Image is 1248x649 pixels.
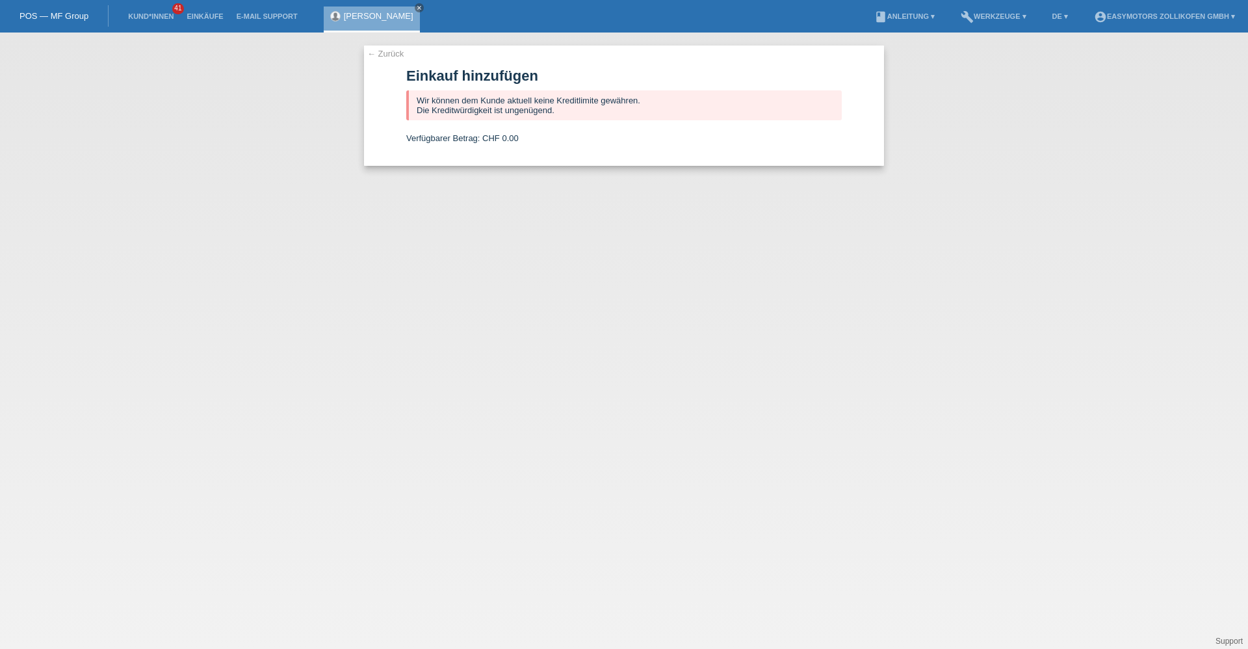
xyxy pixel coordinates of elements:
a: DE ▾ [1046,12,1074,20]
a: [PERSON_NAME] [344,11,413,21]
i: book [874,10,887,23]
a: account_circleEasymotors Zollikofen GmbH ▾ [1087,12,1241,20]
span: CHF 0.00 [482,133,519,143]
a: bookAnleitung ▾ [868,12,941,20]
a: Kund*innen [122,12,180,20]
h1: Einkauf hinzufügen [406,68,842,84]
a: POS — MF Group [19,11,88,21]
a: ← Zurück [367,49,404,59]
a: buildWerkzeuge ▾ [954,12,1033,20]
i: account_circle [1094,10,1107,23]
span: Verfügbarer Betrag: [406,133,480,143]
i: build [961,10,974,23]
div: Wir können dem Kunde aktuell keine Kreditlimite gewähren. Die Kreditwürdigkeit ist ungenügend. [406,90,842,120]
i: close [416,5,422,11]
a: Support [1215,637,1243,646]
a: E-Mail Support [230,12,304,20]
a: Einkäufe [180,12,229,20]
a: close [415,3,424,12]
span: 41 [172,3,184,14]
